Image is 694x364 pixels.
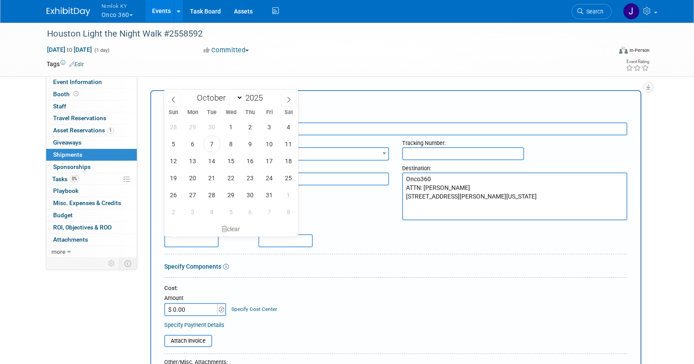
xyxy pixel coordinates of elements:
[202,110,221,115] span: Tue
[583,8,603,15] span: Search
[165,169,182,186] span: October 19, 2025
[165,118,182,135] span: September 28, 2025
[280,186,297,203] span: November 1, 2025
[53,103,66,110] span: Staff
[164,111,627,122] div: Description (e.g. "Booth Furniture"):
[69,61,84,67] a: Edit
[102,1,133,10] span: Nimlok KY
[165,135,182,152] span: October 5, 2025
[164,110,183,115] span: Sun
[53,163,91,170] span: Sponsorships
[203,118,220,135] span: September 30, 2025
[46,222,137,233] a: ROI, Objectives & ROO
[164,100,627,109] div: New Shipment
[52,175,79,182] span: Tasks
[47,7,90,16] img: ExhibitDay
[242,135,259,152] span: October 9, 2025
[164,222,298,236] div: clear
[223,203,240,220] span: November 5, 2025
[51,248,65,255] span: more
[165,203,182,220] span: November 2, 2025
[223,152,240,169] span: October 15, 2025
[560,45,650,58] div: Event Format
[184,203,201,220] span: November 3, 2025
[261,203,278,220] span: November 7, 2025
[223,186,240,203] span: October 29, 2025
[46,161,137,173] a: Sponsorships
[72,91,80,97] span: Booth not reserved yet
[619,47,628,54] img: Format-Inperson.png
[107,127,114,134] span: 1
[629,47,650,54] div: In-Person
[203,169,220,186] span: October 21, 2025
[223,135,240,152] span: October 8, 2025
[242,169,259,186] span: October 23, 2025
[53,139,81,146] span: Giveaways
[572,4,612,19] a: Search
[46,112,137,124] a: Travel Reservations
[626,60,649,64] div: Event Rating
[46,88,137,100] a: Booth
[47,60,84,68] td: Tags
[46,185,137,197] a: Playbook
[53,187,78,194] span: Playbook
[184,118,201,135] span: September 29, 2025
[240,110,260,115] span: Thu
[623,3,640,20] img: Jamie Dunn
[184,186,201,203] span: October 27, 2025
[70,175,79,182] span: 0%
[46,101,137,112] a: Staff
[279,110,298,115] span: Sat
[402,135,627,147] div: Tracking Number:
[46,137,137,148] a: Giveaways
[165,186,182,203] span: October 26, 2025
[200,46,252,55] button: Committed
[53,78,102,85] span: Event Information
[46,173,137,185] a: Tasks0%
[46,149,137,161] a: Shipments
[203,203,220,220] span: November 4, 2025
[94,47,109,53] span: (1 day)
[183,110,202,115] span: Mon
[203,135,220,152] span: October 7, 2025
[402,161,627,172] div: Destination:
[65,46,74,53] span: to
[53,199,121,206] span: Misc. Expenses & Credits
[280,135,297,152] span: October 11, 2025
[184,135,201,152] span: October 6, 2025
[242,152,259,169] span: October 16, 2025
[231,306,277,312] a: Specify Cost Center
[164,294,227,303] div: Amount
[164,284,627,293] div: Cost:
[5,3,450,12] body: Rich Text Area. Press ALT-0 for help.
[53,236,88,243] span: Attachments
[53,151,82,158] span: Shipments
[46,197,137,209] a: Misc. Expenses & Credits
[53,127,114,134] span: Asset Reservations
[280,169,297,186] span: October 25, 2025
[184,152,201,169] span: October 13, 2025
[242,186,259,203] span: October 30, 2025
[46,125,137,136] a: Asset Reservations1
[104,258,119,269] td: Personalize Event Tab Strip
[261,169,278,186] span: October 24, 2025
[221,110,240,115] span: Wed
[119,258,137,269] td: Toggle Event Tabs
[261,186,278,203] span: October 31, 2025
[261,118,278,135] span: October 3, 2025
[261,152,278,169] span: October 17, 2025
[44,26,599,42] div: Houston Light the Night Walk #2558592
[53,224,112,231] span: ROI, Objectives & ROO
[280,203,297,220] span: November 8, 2025
[47,46,92,54] span: [DATE] [DATE]
[193,92,243,103] select: Month
[165,152,182,169] span: October 12, 2025
[53,115,106,121] span: Travel Reservations
[203,186,220,203] span: October 28, 2025
[203,152,220,169] span: October 14, 2025
[242,203,259,220] span: November 6, 2025
[53,91,80,98] span: Booth
[46,76,137,88] a: Event Information
[261,135,278,152] span: October 10, 2025
[243,93,269,103] input: Year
